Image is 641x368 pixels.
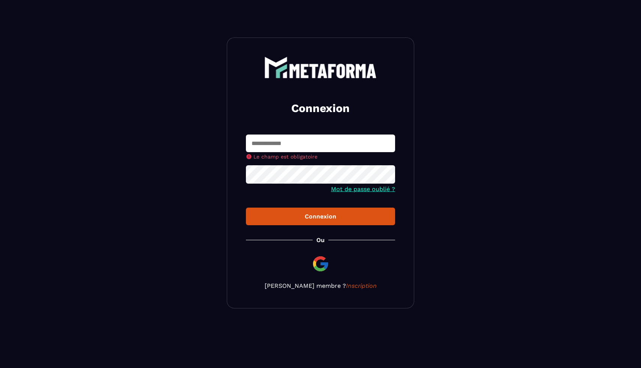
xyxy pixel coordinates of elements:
[312,255,329,273] img: google
[246,57,395,78] a: logo
[253,154,318,160] span: Le champ est obligatoire
[346,282,377,289] a: Inscription
[246,208,395,225] button: Connexion
[264,57,377,78] img: logo
[331,185,395,193] a: Mot de passe oublié ?
[316,236,325,244] p: Ou
[255,101,386,116] h2: Connexion
[252,213,389,220] div: Connexion
[246,282,395,289] p: [PERSON_NAME] membre ?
